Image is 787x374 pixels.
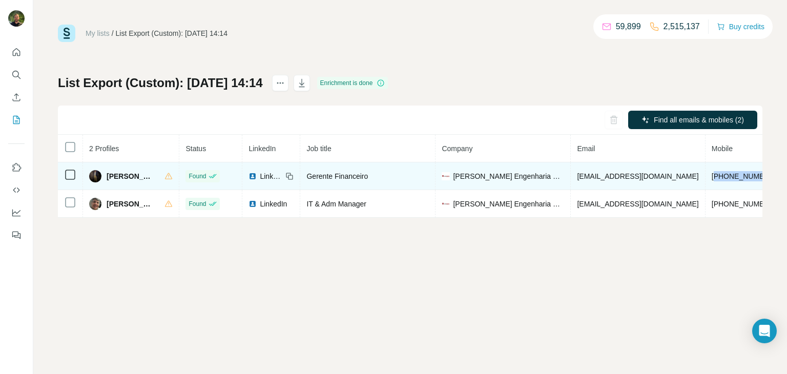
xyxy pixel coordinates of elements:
[628,111,757,129] button: Find all emails & mobiles (2)
[89,144,119,153] span: 2 Profiles
[577,144,595,153] span: Email
[58,75,263,91] h1: List Export (Custom): [DATE] 14:14
[664,20,700,33] p: 2,515,137
[86,29,110,37] a: My lists
[712,172,776,180] span: [PHONE_NUMBER]
[654,115,744,125] span: Find all emails & mobiles (2)
[260,199,287,209] span: LinkedIn
[58,25,75,42] img: Surfe Logo
[717,19,764,34] button: Buy credits
[442,172,450,180] img: company-logo
[189,199,206,209] span: Found
[189,172,206,181] span: Found
[107,199,154,209] span: [PERSON_NAME]
[185,144,206,153] span: Status
[317,77,388,89] div: Enrichment is done
[8,111,25,129] button: My lists
[442,200,450,208] img: company-logo
[248,200,257,208] img: LinkedIn logo
[248,172,257,180] img: LinkedIn logo
[8,226,25,244] button: Feedback
[8,158,25,177] button: Use Surfe on LinkedIn
[248,144,276,153] span: LinkedIn
[577,172,698,180] span: [EMAIL_ADDRESS][DOMAIN_NAME]
[8,88,25,107] button: Enrich CSV
[453,171,564,181] span: [PERSON_NAME] Engenharia S/A
[306,200,366,208] span: IT & Adm Manager
[260,171,282,181] span: LinkedIn
[453,199,564,209] span: [PERSON_NAME] Engenharia S/A
[8,181,25,199] button: Use Surfe API
[89,170,101,182] img: Avatar
[577,200,698,208] span: [EMAIL_ADDRESS][DOMAIN_NAME]
[8,43,25,61] button: Quick start
[272,75,288,91] button: actions
[8,203,25,222] button: Dashboard
[112,28,114,38] li: /
[116,28,227,38] div: List Export (Custom): [DATE] 14:14
[712,144,733,153] span: Mobile
[752,319,777,343] div: Open Intercom Messenger
[442,144,472,153] span: Company
[712,200,776,208] span: [PHONE_NUMBER]
[8,66,25,84] button: Search
[306,144,331,153] span: Job title
[107,171,154,181] span: [PERSON_NAME]
[89,198,101,210] img: Avatar
[8,10,25,27] img: Avatar
[616,20,641,33] p: 59,899
[306,172,368,180] span: Gerente Financeiro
